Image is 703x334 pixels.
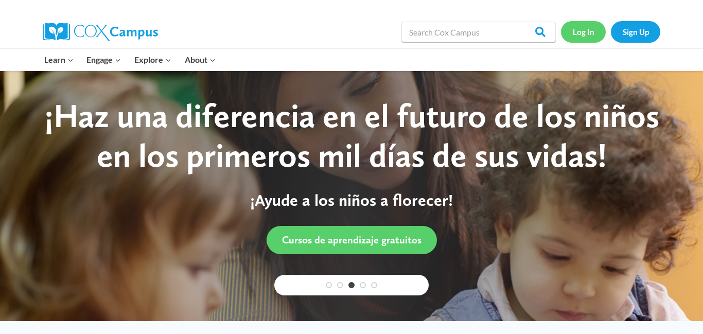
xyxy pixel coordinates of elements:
[326,282,332,288] a: 1
[360,282,366,288] a: 4
[611,21,660,42] a: Sign Up
[43,23,158,41] img: Cox Campus
[561,21,606,42] a: Log In
[401,22,556,42] input: Search Cox Campus
[30,190,673,210] p: ¡Ayude a los niños a florecer!
[178,49,222,71] button: Child menu of About
[348,282,355,288] a: 3
[561,21,660,42] nav: Secondary Navigation
[38,49,80,71] button: Child menu of Learn
[371,282,377,288] a: 5
[267,226,437,254] a: Cursos de aprendizaje gratuitos
[30,96,673,175] div: ¡Haz una diferencia en el futuro de los niños en los primeros mil días de sus vidas!
[128,49,178,71] button: Child menu of Explore
[38,49,222,71] nav: Primary Navigation
[282,234,421,246] span: Cursos de aprendizaje gratuitos
[80,49,128,71] button: Child menu of Engage
[337,282,343,288] a: 2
